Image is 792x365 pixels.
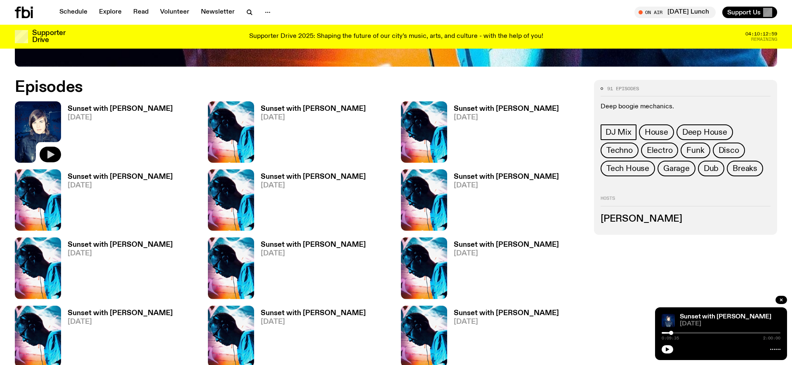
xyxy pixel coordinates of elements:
img: Simon Caldwell stands side on, looking downwards. He has headphones on. Behind him is a brightly ... [208,101,254,163]
a: Techno [601,143,639,158]
h3: Sunset with [PERSON_NAME] [68,241,173,248]
span: DJ Mix [606,128,632,137]
a: Sunset with [PERSON_NAME] [680,314,771,320]
a: Sunset with [PERSON_NAME][DATE] [61,105,173,163]
h3: Sunset with [PERSON_NAME] [68,310,173,317]
a: Sunset with [PERSON_NAME][DATE] [254,105,366,163]
span: [DATE] [261,182,366,189]
h3: Sunset with [PERSON_NAME] [261,241,366,248]
h3: Sunset with [PERSON_NAME] [454,105,559,112]
span: [DATE] [261,114,366,121]
span: [DATE] [68,114,173,121]
a: Sunset with [PERSON_NAME][DATE] [254,173,366,231]
a: Garage [658,161,695,176]
span: [DATE] [261,250,366,257]
a: Volunteer [155,7,194,18]
span: [DATE] [454,318,559,325]
span: [DATE] [454,182,559,189]
h3: Sunset with [PERSON_NAME] [261,173,366,180]
span: [DATE] [261,318,366,325]
span: House [645,128,668,137]
a: Electro [641,143,679,158]
a: Breaks [727,161,763,176]
span: Dub [704,164,719,173]
span: [DATE] [454,250,559,257]
h3: Sunset with [PERSON_NAME] [454,241,559,248]
img: Simon Caldwell stands side on, looking downwards. He has headphones on. Behind him is a brightly ... [15,169,61,231]
a: DJ Mix [601,124,636,140]
a: Read [128,7,153,18]
span: 0:09:35 [662,336,679,340]
img: Simon Caldwell stands side on, looking downwards. He has headphones on. Behind him is a brightly ... [401,169,447,231]
h3: [PERSON_NAME] [601,215,771,224]
img: Simon Caldwell stands side on, looking downwards. He has headphones on. Behind him is a brightly ... [401,237,447,299]
button: On Air[DATE] Lunch [634,7,716,18]
span: Funk [686,146,704,155]
img: Simon Caldwell stands side on, looking downwards. He has headphones on. Behind him is a brightly ... [401,101,447,163]
h3: Sunset with [PERSON_NAME] [68,105,173,112]
a: Sunset with [PERSON_NAME][DATE] [61,241,173,299]
a: Sunset with [PERSON_NAME][DATE] [447,105,559,163]
a: Funk [681,143,710,158]
span: Techno [606,146,633,155]
span: Deep House [682,128,727,137]
span: [DATE] [454,114,559,121]
h3: Sunset with [PERSON_NAME] [68,173,173,180]
span: Remaining [751,37,777,42]
span: Garage [663,164,690,173]
img: Simon Caldwell stands side on, looking downwards. He has headphones on. Behind him is a brightly ... [208,237,254,299]
a: Deep House [676,124,733,140]
span: [DATE] [68,182,173,189]
h3: Sunset with [PERSON_NAME] [261,105,366,112]
a: Disco [713,143,745,158]
a: Sunset with [PERSON_NAME][DATE] [61,173,173,231]
img: Simon Caldwell stands side on, looking downwards. He has headphones on. Behind him is a brightly ... [208,169,254,231]
span: [DATE] [68,318,173,325]
span: 2:00:00 [763,336,780,340]
span: Disco [719,146,739,155]
a: Newsletter [196,7,240,18]
h3: Sunset with [PERSON_NAME] [454,310,559,317]
a: House [639,124,674,140]
p: Supporter Drive 2025: Shaping the future of our city’s music, arts, and culture - with the help o... [249,33,543,40]
span: 91 episodes [607,87,639,91]
h2: Hosts [601,196,771,206]
span: [DATE] [68,250,173,257]
span: [DATE] [680,321,780,327]
span: Electro [647,146,673,155]
button: Support Us [722,7,777,18]
a: Schedule [54,7,92,18]
h3: Sunset with [PERSON_NAME] [454,173,559,180]
h2: Episodes [15,80,520,95]
span: 04:10:12:59 [745,32,777,36]
a: Explore [94,7,127,18]
p: Deep boogie mechanics. [601,103,771,111]
a: Sunset with [PERSON_NAME][DATE] [254,241,366,299]
span: Tech House [606,164,649,173]
h3: Supporter Drive [32,30,65,44]
a: Sunset with [PERSON_NAME][DATE] [447,173,559,231]
img: Simon Caldwell stands side on, looking downwards. He has headphones on. Behind him is a brightly ... [15,237,61,299]
span: Support Us [727,9,761,16]
h3: Sunset with [PERSON_NAME] [261,310,366,317]
a: Dub [698,161,724,176]
a: Sunset with [PERSON_NAME][DATE] [447,241,559,299]
span: Breaks [733,164,757,173]
a: Tech House [601,161,655,176]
